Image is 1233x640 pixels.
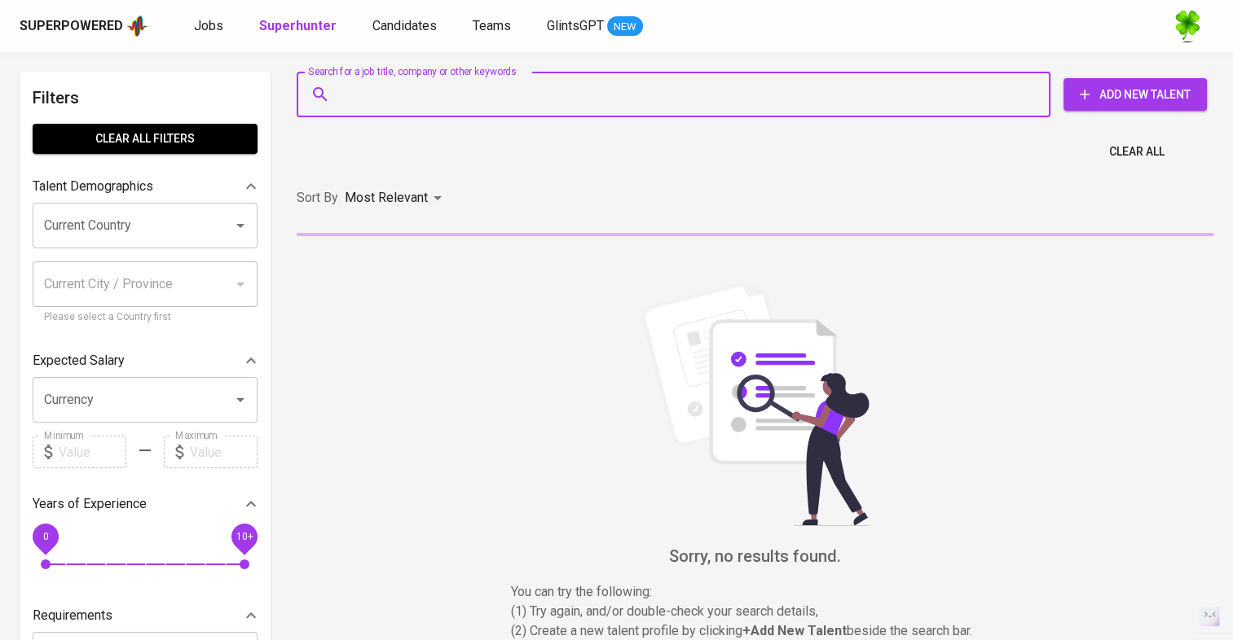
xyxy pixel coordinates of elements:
[607,19,643,35] span: NEW
[1077,85,1194,105] span: Add New Talent
[20,14,148,38] a: Superpoweredapp logo
[229,214,252,237] button: Open
[1171,10,1204,42] img: f9493b8c-82b8-4f41-8722-f5d69bb1b761.jpg
[190,436,258,468] input: Value
[33,344,258,377] div: Expected Salary
[236,531,253,542] span: 10+
[345,183,447,213] div: Most Relevant
[33,494,147,514] p: Years of Experience
[511,582,1000,602] p: You can try the following :
[46,129,244,149] span: Clear All filters
[229,388,252,411] button: Open
[1103,137,1171,167] button: Clear All
[59,436,126,468] input: Value
[372,18,437,33] span: Candidates
[345,188,428,208] p: Most Relevant
[1109,142,1165,162] span: Clear All
[44,309,246,326] p: Please select a Country first
[259,18,337,33] b: Superhunter
[473,16,514,37] a: Teams
[372,16,440,37] a: Candidates
[33,599,258,632] div: Requirements
[511,602,1000,621] p: (1) Try again, and/or double-check your search details,
[742,623,847,638] b: + Add New Talent
[547,18,604,33] span: GlintsGPT
[473,18,511,33] span: Teams
[126,14,148,38] img: app logo
[42,531,48,542] span: 0
[33,488,258,520] div: Years of Experience
[297,188,338,208] p: Sort By
[33,124,258,154] button: Clear All filters
[33,606,112,625] p: Requirements
[33,351,125,370] p: Expected Salary
[33,177,153,196] p: Talent Demographics
[194,16,227,37] a: Jobs
[297,543,1213,569] h6: Sorry, no results found.
[33,170,258,203] div: Talent Demographics
[259,16,340,37] a: Superhunter
[33,85,258,111] h6: Filters
[194,18,223,33] span: Jobs
[633,282,878,526] img: file_searching.svg
[20,17,123,36] div: Superpowered
[547,16,643,37] a: GlintsGPT NEW
[1063,78,1207,111] button: Add New Talent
